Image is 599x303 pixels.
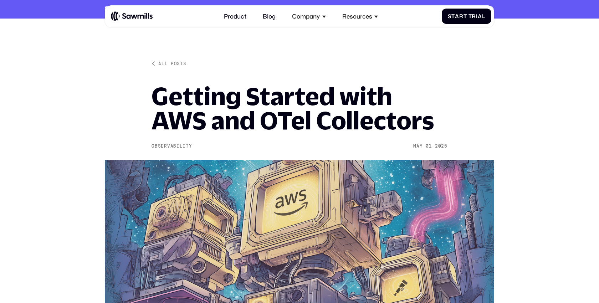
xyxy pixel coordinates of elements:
[288,8,331,24] div: Company
[152,144,192,149] div: Observability
[152,84,447,132] h1: Getting Started with AWS and OTel Collectors
[464,13,467,20] span: t
[158,61,186,67] div: All posts
[451,13,455,20] span: t
[152,61,186,67] a: All posts
[292,13,320,20] div: Company
[442,9,491,24] a: StartTrial
[448,13,452,20] span: S
[478,13,482,20] span: a
[426,144,432,149] div: 01
[469,13,472,20] span: T
[342,13,372,20] div: Resources
[455,13,459,20] span: a
[482,13,485,20] span: l
[435,144,447,149] div: 2025
[472,13,476,20] span: r
[459,13,464,20] span: r
[476,13,478,20] span: i
[258,8,280,24] a: Blog
[219,8,251,24] a: Product
[338,8,383,24] div: Resources
[413,144,423,149] div: May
